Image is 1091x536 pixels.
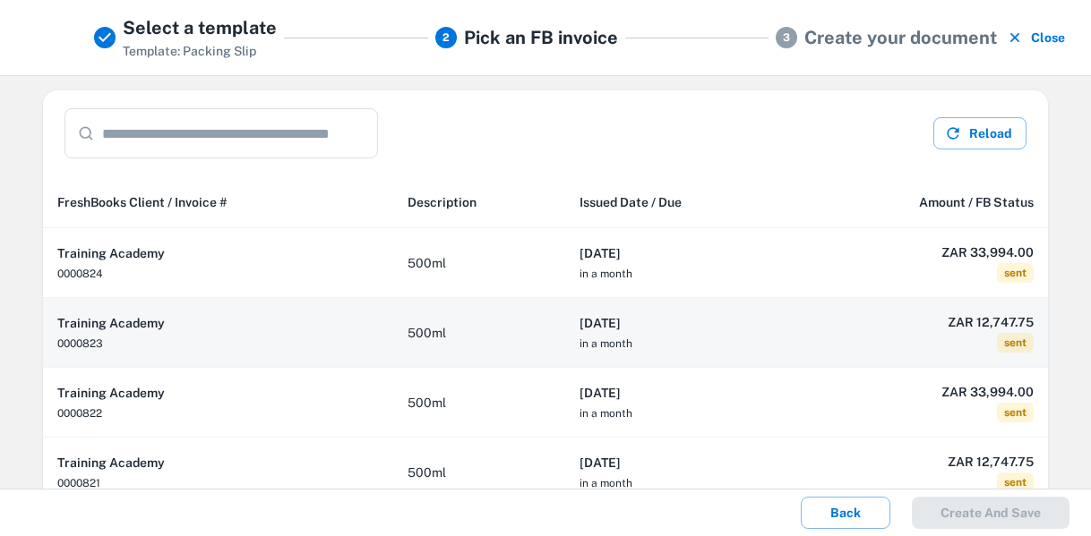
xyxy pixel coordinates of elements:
h6: [DATE] [580,453,781,472]
span: 0000822 [57,407,102,420]
h6: Training Academy [57,243,379,263]
text: 2 [442,31,450,44]
span: sent [997,472,1034,492]
span: in a month [580,477,632,489]
h6: Training Academy [57,383,379,403]
span: 0000821 [57,477,100,489]
h6: ZAR 33,994.00 [810,382,1034,402]
h6: [DATE] [580,383,781,403]
h6: Training Academy [57,313,379,333]
h5: Create your document [804,24,997,51]
button: Reload [933,117,1027,149]
td: 500ml [393,228,565,298]
h5: Pick an FB invoice [464,24,618,51]
span: FreshBooks Client / Invoice # [57,191,228,213]
h5: Select a template [123,14,277,41]
button: Back [801,497,890,529]
span: in a month [580,268,632,280]
span: Issued Date / Due [580,191,682,213]
text: 3 [783,31,790,44]
td: 500ml [393,368,565,438]
h6: [DATE] [580,243,781,263]
span: 0000824 [57,268,103,280]
span: sent [997,263,1034,283]
button: Close [1004,14,1070,61]
h6: ZAR 12,747.75 [810,312,1034,332]
h6: ZAR 33,994.00 [810,242,1034,262]
span: sent [997,333,1034,353]
h6: [DATE] [580,313,781,333]
h6: ZAR 12,747.75 [810,452,1034,472]
span: 0000823 [57,337,103,350]
span: sent [997,403,1034,422]
span: in a month [580,337,632,350]
span: Description [408,191,477,213]
span: Template: Packing Slip [123,44,256,58]
td: 500ml [393,298,565,368]
td: 500ml [393,438,565,507]
span: Amount / FB Status [919,191,1034,213]
span: in a month [580,407,632,420]
h6: Training Academy [57,453,379,472]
